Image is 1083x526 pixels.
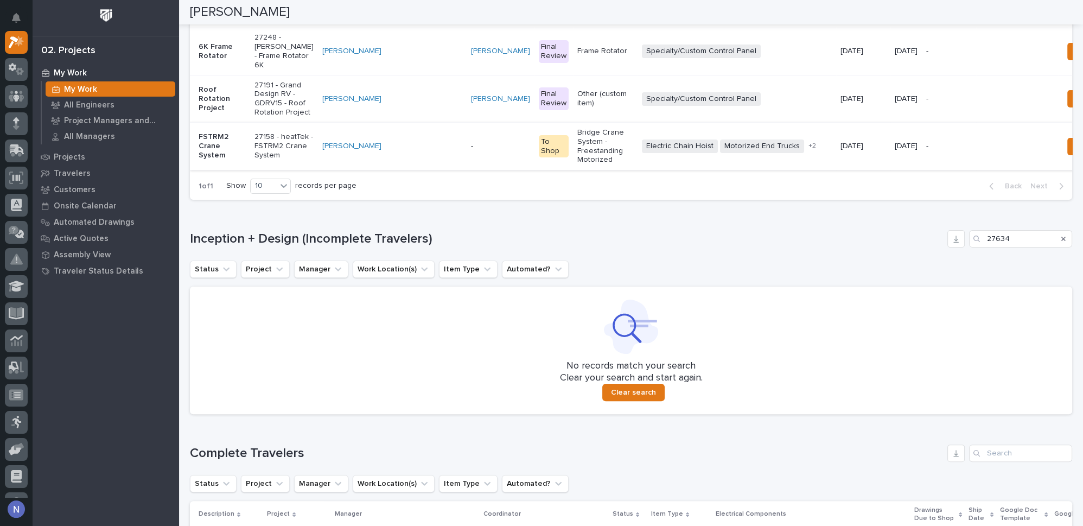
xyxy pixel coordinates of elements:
p: Projects [54,153,85,162]
span: Motorized End Trucks [720,140,804,153]
a: [PERSON_NAME] [322,142,381,151]
p: [DATE] [840,92,865,104]
a: My Work [33,65,179,81]
div: 02. Projects [41,45,95,57]
p: Bridge Crane System - Freestanding Motorized [577,128,633,164]
p: Frame Rotator [577,47,633,56]
button: Automated? [502,475,569,492]
p: Project Managers and Engineers [64,116,171,126]
p: Automated Drawings [54,218,135,227]
button: Back [980,181,1026,191]
p: Show [226,181,246,191]
p: Traveler Status Details [54,267,143,276]
input: Search [969,445,1072,462]
p: All Engineers [64,100,114,110]
p: Travelers [54,169,91,179]
p: - [926,47,972,56]
p: Coordinator [483,508,521,520]
p: [DATE] [840,45,865,56]
p: [DATE] [840,140,865,151]
p: Onsite Calendar [54,201,117,211]
p: Electrical Components [716,508,786,520]
p: FSTRM2 Crane System [199,132,246,160]
div: Notifications [14,13,28,30]
p: Drawings Due to Shop [914,504,956,524]
p: Other (custom item) [577,90,633,108]
div: Final Review [539,40,569,63]
p: records per page [295,181,356,191]
p: Manager [335,508,362,520]
a: Traveler Status Details [33,263,179,279]
input: Search [969,230,1072,248]
p: 6K Frame Rotator [199,42,246,61]
p: [DATE] [895,142,918,151]
p: Item Type [651,508,683,520]
p: Active Quotes [54,234,109,244]
span: Clear search [611,388,656,397]
p: Ship Date [969,504,988,524]
button: Manager [294,261,348,278]
button: Work Location(s) [353,475,435,492]
a: All Engineers [42,97,179,112]
button: Item Type [439,261,498,278]
a: [PERSON_NAME] [471,94,530,104]
a: Automated Drawings [33,214,179,230]
button: Notifications [5,7,28,29]
button: Item Type [439,475,498,492]
p: My Work [54,68,87,78]
span: Specialty/Custom Control Panel [642,45,761,58]
p: Description [199,508,234,520]
button: Automated? [502,261,569,278]
p: - [471,142,530,151]
span: + 2 [808,143,816,149]
div: To Shop [539,135,569,158]
a: Active Quotes [33,230,179,246]
p: Google Doc Template [1000,504,1042,524]
button: Work Location(s) [353,261,435,278]
a: [PERSON_NAME] [322,47,381,56]
p: - [926,142,972,151]
p: 27248 - [PERSON_NAME] - Frame Rotator 6K [254,33,314,69]
a: Projects [33,149,179,165]
a: [PERSON_NAME] [471,47,530,56]
h1: Inception + Design (Incomplete Travelers) [190,231,943,247]
a: Assembly View [33,246,179,263]
a: Onsite Calendar [33,198,179,214]
h2: [PERSON_NAME] [190,4,290,20]
p: Clear your search and start again. [560,372,703,384]
div: Final Review [539,87,569,110]
button: users-avatar [5,498,28,521]
span: Back [998,181,1022,191]
h1: Complete Travelers [190,446,943,461]
button: Next [1026,181,1072,191]
a: [PERSON_NAME] [322,94,381,104]
p: Status [613,508,633,520]
p: Assembly View [54,250,111,260]
div: 10 [251,180,277,192]
a: Project Managers and Engineers [42,113,179,128]
a: All Managers [42,129,179,144]
button: Status [190,261,237,278]
p: 27191 - Grand Design RV - GDRV15 - Roof Rotation Project [254,81,314,117]
button: Manager [294,475,348,492]
span: Specialty/Custom Control Panel [642,92,761,106]
p: All Managers [64,132,115,142]
p: Roof Rotation Project [199,85,246,112]
p: 1 of 1 [190,173,222,200]
span: Next [1030,181,1054,191]
p: [DATE] [895,47,918,56]
p: My Work [64,85,97,94]
p: [DATE] [895,94,918,104]
a: Travelers [33,165,179,181]
p: No records match your search [203,360,1059,372]
p: Customers [54,185,95,195]
span: Electric Chain Hoist [642,140,718,153]
a: My Work [42,81,179,97]
p: - [926,94,972,104]
a: Customers [33,181,179,198]
button: Clear search [602,384,665,401]
p: Project [267,508,290,520]
img: Workspace Logo [96,5,116,26]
